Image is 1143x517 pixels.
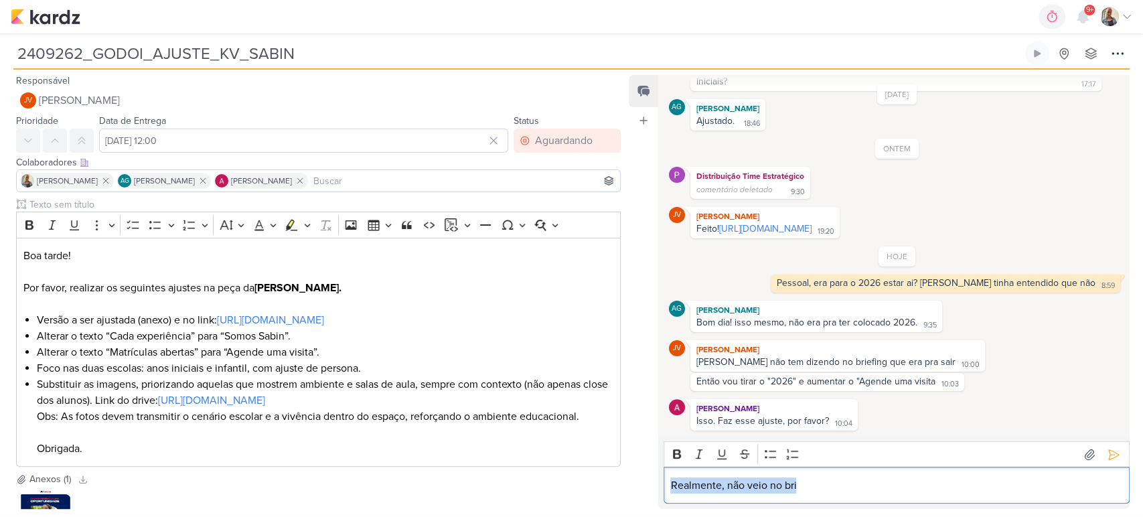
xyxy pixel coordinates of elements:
[923,320,937,331] div: 9:35
[664,467,1130,504] div: Editor editing area: main
[670,477,1122,494] p: Realmente, não veio no bri
[696,115,735,127] div: Ajustado.
[693,102,763,115] div: [PERSON_NAME]
[16,155,621,169] div: Colaboradores
[37,312,614,328] li: Versão a ser ajustada (anexo) e no link:
[744,119,760,129] div: 18:46
[118,174,131,188] div: Aline Gimenez Graciano
[99,115,166,127] label: Data de Entrega
[535,133,593,149] div: Aguardando
[669,340,685,356] div: Joney Viana
[16,75,70,86] label: Responsável
[37,376,614,457] li: Substituir as imagens, priorizando aquelas que mostrem ambiente e salas de aula, sempre com conte...
[37,175,98,187] span: [PERSON_NAME]
[16,238,621,467] div: Editor editing area: main
[669,99,685,115] div: Aline Gimenez Graciano
[664,441,1130,467] div: Editor toolbar
[1032,48,1043,59] div: Ligar relógio
[693,402,855,415] div: [PERSON_NAME]
[27,198,621,212] input: Texto sem título
[1081,79,1096,90] div: 17:17
[835,419,852,429] div: 10:04
[514,129,621,153] button: Aguardando
[693,343,982,356] div: [PERSON_NAME]
[99,129,508,153] input: Select a date
[693,303,939,317] div: [PERSON_NAME]
[158,394,265,407] a: [URL][DOMAIN_NAME]
[37,360,614,376] li: Foco nas duas escolas: anos iniciais e infantil, com ajuste de persona.
[669,399,685,415] img: Alessandra Gomes
[696,376,935,387] div: Então vou tirar o "2026" e aumentar o "Agende uma visita
[29,472,71,486] div: Anexos (1)
[23,248,614,296] p: Boa tarde! Por favor, realizar os seguintes ajustes na peça da
[696,223,812,234] div: Feito!
[37,328,614,344] li: Alterar o texto “Cada experiência” para “Somos Sabin”.
[669,301,685,317] div: Aline Gimenez Graciano
[669,167,685,183] img: Distribuição Time Estratégico
[1086,5,1093,15] span: 9+
[672,104,682,111] p: AG
[254,281,341,295] strong: [PERSON_NAME].
[696,185,773,194] span: comentário deletado
[16,115,58,127] label: Prioridade
[669,207,685,223] div: Joney Viana
[39,92,120,108] span: [PERSON_NAME]
[217,313,324,327] a: [URL][DOMAIN_NAME]
[16,212,621,238] div: Editor toolbar
[673,212,681,219] p: JV
[1101,281,1115,291] div: 8:59
[693,210,837,223] div: [PERSON_NAME]
[20,92,36,108] div: Joney Viana
[11,9,80,25] img: kardz.app
[673,345,681,352] p: JV
[37,344,614,360] li: Alterar o texto “Matrículas abertas” para “Agende uma visita”.
[231,175,292,187] span: [PERSON_NAME]
[941,379,959,390] div: 10:03
[514,115,539,127] label: Status
[962,360,980,370] div: 10:00
[24,97,32,104] p: JV
[16,88,621,113] button: JV [PERSON_NAME]
[818,226,834,237] div: 19:20
[215,174,228,188] img: Alessandra Gomes
[13,42,1022,66] input: Kard Sem Título
[21,174,34,188] img: Iara Santos
[134,175,195,187] span: [PERSON_NAME]
[719,223,812,234] a: [URL][DOMAIN_NAME]
[693,169,808,183] div: Distribuição Time Estratégico
[791,187,805,198] div: 9:30
[696,317,917,328] div: Bom dia! isso mesmo, não era pra ter colocado 2026.
[311,173,617,189] input: Buscar
[672,305,682,313] p: AG
[696,356,956,368] div: [PERSON_NAME] não tem dizendo no briefing que era pra sair
[121,178,129,185] p: AG
[696,415,829,427] div: Isso. Faz esse ajuste, por favor?
[1100,7,1119,26] img: Iara Santos
[777,277,1095,289] div: Pessoal, era para o 2026 estar ai? [PERSON_NAME] tinha entendido que não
